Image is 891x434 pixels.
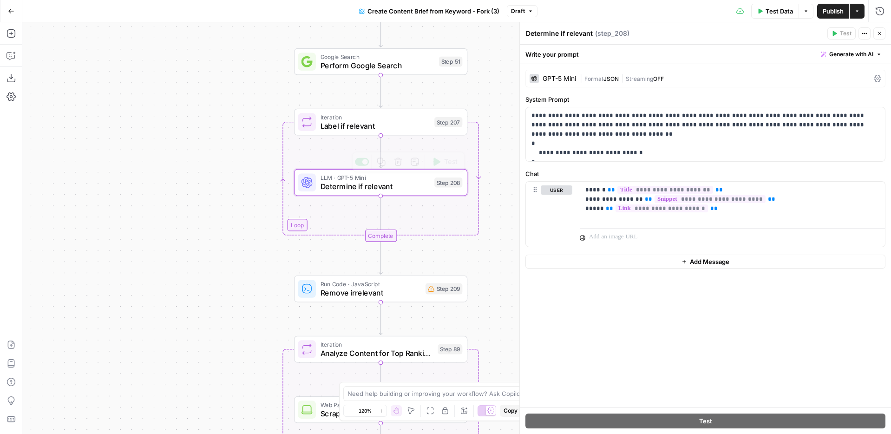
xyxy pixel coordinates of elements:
[751,4,799,19] button: Test Data
[817,4,849,19] button: Publish
[294,230,467,242] div: Complete
[426,283,462,295] div: Step 209
[294,169,467,196] div: LLM · GPT-5 MiniDetermine if relevantStep 208Test
[379,302,382,335] g: Edge from step_209 to step_89
[379,136,382,168] g: Edge from step_207 to step_208
[321,340,433,349] span: Iteration
[827,27,856,39] button: Test
[766,7,793,16] span: Test Data
[525,95,885,104] label: System Prompt
[321,181,430,192] span: Determine if relevant
[511,7,525,15] span: Draft
[520,45,891,64] div: Write your prompt
[526,182,572,247] div: user
[321,279,421,288] span: Run Code · JavaScript
[584,75,603,82] span: Format
[321,348,433,359] span: Analyze Content for Top Ranking Pages
[379,75,382,108] g: Edge from step_51 to step_207
[321,112,430,121] span: Iteration
[321,173,430,182] span: LLM · GPT-5 Mini
[365,230,397,242] div: Complete
[434,178,462,188] div: Step 208
[321,408,433,419] span: Scrape Page Content
[525,255,885,269] button: Add Message
[619,73,626,83] span: |
[367,7,499,16] span: Create Content Brief from Keyword - Fork (3)
[525,414,885,428] button: Test
[379,362,382,395] g: Edge from step_89 to step_90
[525,169,885,178] label: Chat
[541,185,572,195] button: user
[321,400,433,409] span: Web Page Scrape
[294,336,467,363] div: IterationAnalyze Content for Top Ranking PagesStep 89
[321,52,435,61] span: Google Search
[359,407,372,414] span: 120%
[595,29,629,38] span: ( step_208 )
[438,344,462,355] div: Step 89
[507,5,537,17] button: Draft
[379,15,382,47] g: Edge from start to step_51
[699,416,712,426] span: Test
[603,75,619,82] span: JSON
[626,75,653,82] span: Streaming
[434,117,462,127] div: Step 207
[294,396,467,423] div: Web Page ScrapeScrape Page ContentStep 90
[500,405,521,417] button: Copy
[817,48,885,60] button: Generate with AI
[690,257,729,266] span: Add Message
[823,7,844,16] span: Publish
[354,4,505,19] button: Create Content Brief from Keyword - Fork (3)
[439,57,463,67] div: Step 51
[379,242,382,274] g: Edge from step_207-iteration-end to step_209
[829,50,873,59] span: Generate with AI
[504,407,518,415] span: Copy
[580,73,584,83] span: |
[294,48,467,75] div: Google SearchPerform Google SearchStep 51
[321,120,430,132] span: Label if relevant
[294,109,467,136] div: LoopIterationLabel if relevantStep 207
[653,75,664,82] span: OFF
[543,75,576,82] div: GPT-5 Mini
[321,60,435,71] span: Perform Google Search
[321,287,421,298] span: Remove irrelevant
[526,29,593,38] textarea: Determine if relevant
[840,29,852,38] span: Test
[294,276,467,302] div: Run Code · JavaScriptRemove irrelevantStep 209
